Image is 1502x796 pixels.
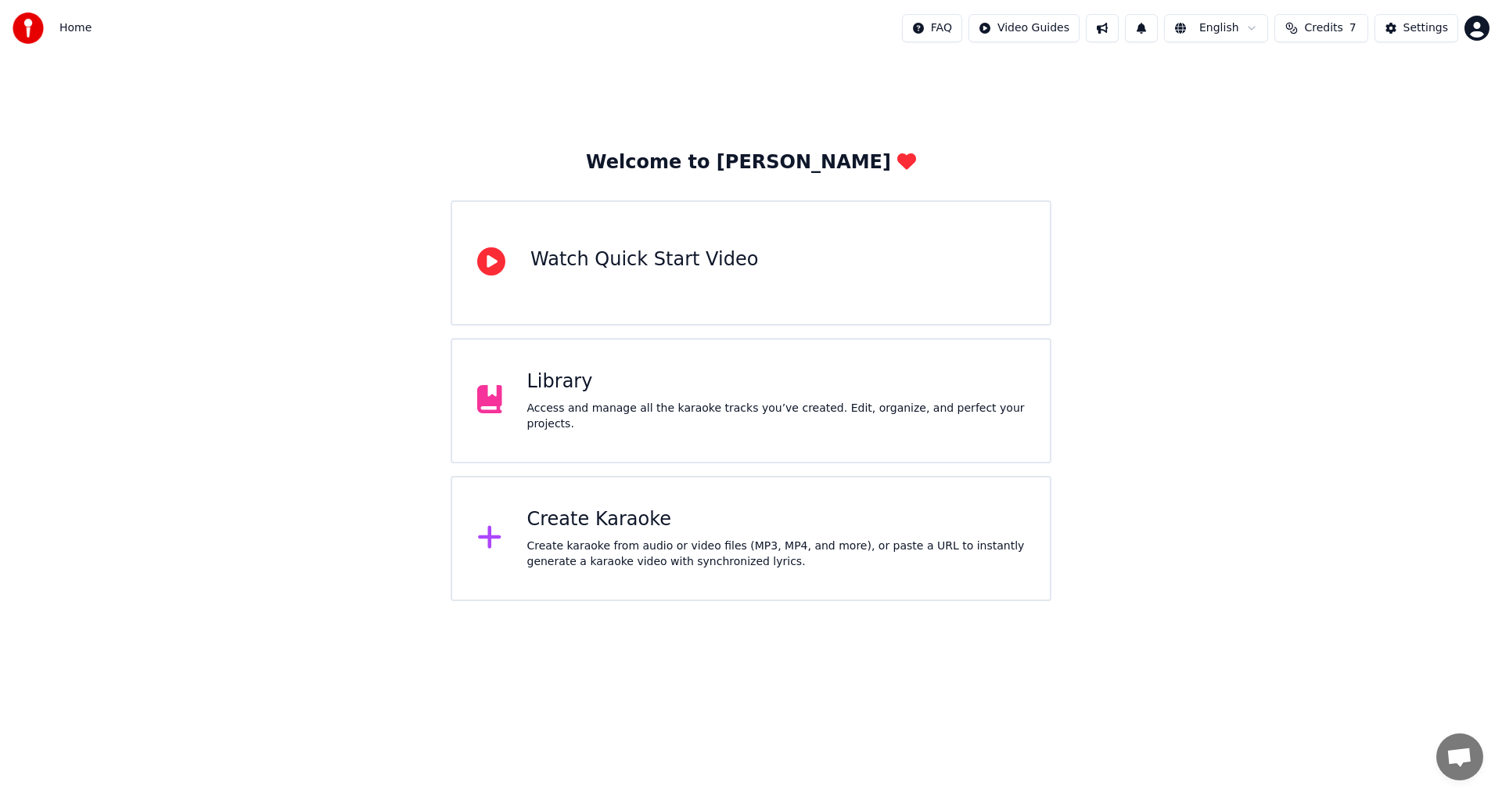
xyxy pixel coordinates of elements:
span: 7 [1349,20,1356,36]
button: Settings [1374,14,1458,42]
button: Video Guides [968,14,1080,42]
span: Credits [1304,20,1342,36]
div: Create karaoke from audio or video files (MP3, MP4, and more), or paste a URL to instantly genera... [527,538,1026,570]
button: Credits7 [1274,14,1368,42]
div: Create Karaoke [527,507,1026,532]
div: Welcome to [PERSON_NAME] [586,150,916,175]
div: Library [527,369,1026,394]
img: youka [13,13,44,44]
a: פתח צ'אט [1436,733,1483,780]
div: Access and manage all the karaoke tracks you’ve created. Edit, organize, and perfect your projects. [527,401,1026,432]
button: FAQ [902,14,962,42]
div: Settings [1403,20,1448,36]
div: Watch Quick Start Video [530,247,758,272]
nav: breadcrumb [59,20,92,36]
span: Home [59,20,92,36]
